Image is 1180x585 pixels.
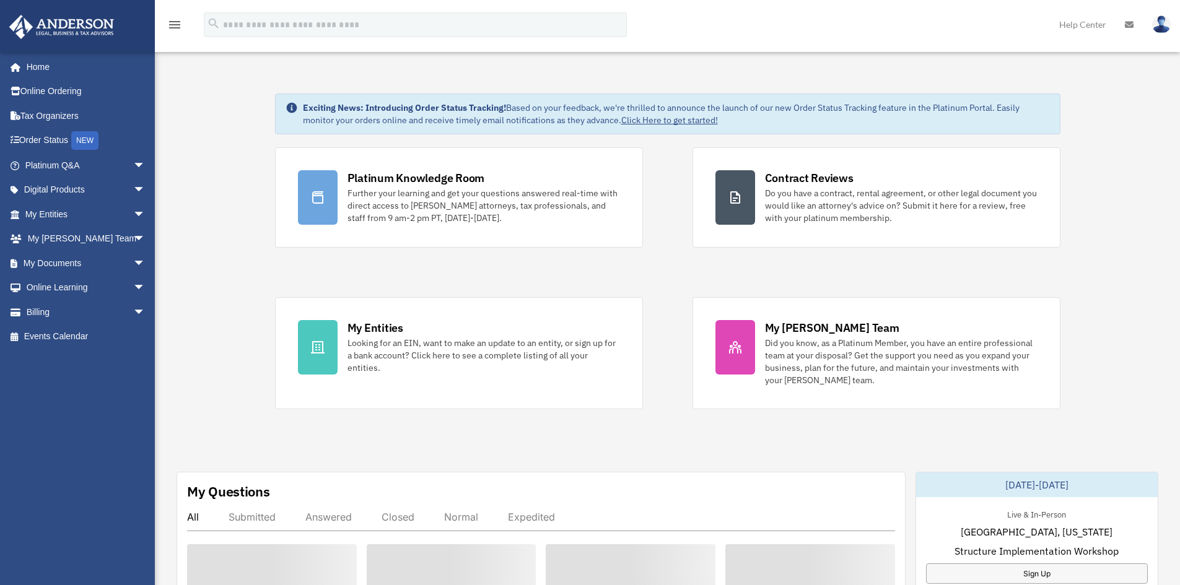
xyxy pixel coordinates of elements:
[133,153,158,178] span: arrow_drop_down
[347,337,620,374] div: Looking for an EIN, want to make an update to an entity, or sign up for a bank account? Click her...
[303,102,1050,126] div: Based on your feedback, we're thrilled to announce the launch of our new Order Status Tracking fe...
[955,544,1119,558] span: Structure Implementation Workshop
[187,511,199,523] div: All
[133,300,158,325] span: arrow_drop_down
[133,251,158,276] span: arrow_drop_down
[9,178,164,202] a: Digital Productsarrow_drop_down
[9,54,158,79] a: Home
[693,147,1060,248] a: Contract Reviews Do you have a contract, rental agreement, or other legal document you would like...
[765,187,1038,224] div: Do you have a contract, rental agreement, or other legal document you would like an attorney's ad...
[133,202,158,227] span: arrow_drop_down
[765,320,899,336] div: My [PERSON_NAME] Team
[916,472,1158,497] div: [DATE]-[DATE]
[9,275,164,300] a: Online Learningarrow_drop_down
[508,511,555,523] div: Expedited
[444,511,478,523] div: Normal
[9,300,164,324] a: Billingarrow_drop_down
[9,324,164,349] a: Events Calendar
[9,251,164,275] a: My Documentsarrow_drop_down
[9,227,164,251] a: My [PERSON_NAME] Teamarrow_drop_down
[167,17,182,32] i: menu
[229,511,276,523] div: Submitted
[382,511,414,523] div: Closed
[6,15,118,39] img: Anderson Advisors Platinum Portal
[765,337,1038,386] div: Did you know, as a Platinum Member, you have an entire professional team at your disposal? Get th...
[275,147,643,248] a: Platinum Knowledge Room Further your learning and get your questions answered real-time with dire...
[347,170,485,186] div: Platinum Knowledge Room
[621,115,718,126] a: Click Here to get started!
[207,17,221,30] i: search
[961,524,1112,539] span: [GEOGRAPHIC_DATA], [US_STATE]
[1152,15,1171,33] img: User Pic
[303,102,506,113] strong: Exciting News: Introducing Order Status Tracking!
[997,507,1076,520] div: Live & In-Person
[347,187,620,224] div: Further your learning and get your questions answered real-time with direct access to [PERSON_NAM...
[9,202,164,227] a: My Entitiesarrow_drop_down
[9,153,164,178] a: Platinum Q&Aarrow_drop_down
[71,131,98,150] div: NEW
[305,511,352,523] div: Answered
[133,275,158,301] span: arrow_drop_down
[275,297,643,409] a: My Entities Looking for an EIN, want to make an update to an entity, or sign up for a bank accoun...
[765,170,854,186] div: Contract Reviews
[926,563,1148,584] a: Sign Up
[133,227,158,252] span: arrow_drop_down
[9,79,164,104] a: Online Ordering
[187,482,270,501] div: My Questions
[167,22,182,32] a: menu
[693,297,1060,409] a: My [PERSON_NAME] Team Did you know, as a Platinum Member, you have an entire professional team at...
[133,178,158,203] span: arrow_drop_down
[9,128,164,154] a: Order StatusNEW
[347,320,403,336] div: My Entities
[9,103,164,128] a: Tax Organizers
